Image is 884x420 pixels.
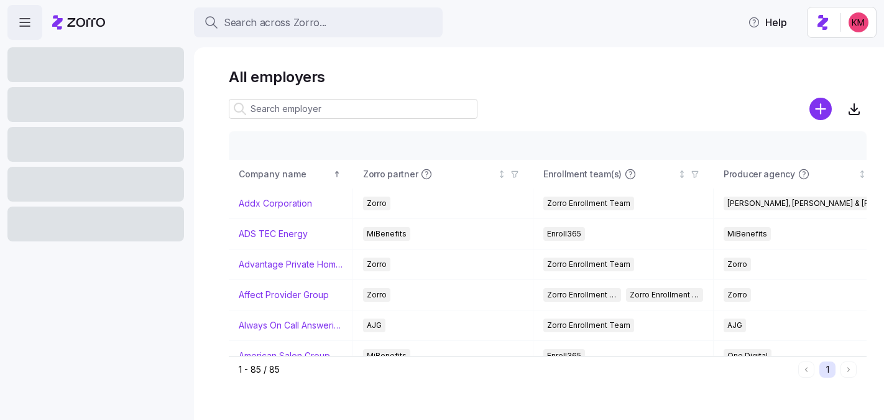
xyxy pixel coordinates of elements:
a: ADS TEC Energy [239,228,308,240]
button: Search across Zorro... [194,7,443,37]
div: 1 - 85 / 85 [239,363,793,376]
span: Zorro Enrollment Team [547,288,617,302]
span: Zorro [367,288,387,302]
span: MiBenefits [367,227,407,241]
span: AJG [727,319,742,332]
span: Enrollment team(s) [543,168,622,180]
div: Sorted ascending [333,170,341,179]
a: Advantage Private Home Care [239,258,343,271]
span: Zorro [367,197,387,210]
th: Zorro partnerNot sorted [353,160,533,189]
span: Zorro partner [363,168,418,180]
th: Enrollment team(s)Not sorted [533,160,714,189]
span: Zorro [727,258,747,271]
th: Company nameSorted ascending [229,160,353,189]
a: Always On Call Answering Service [239,319,343,332]
span: Zorro [727,288,747,302]
button: Previous page [798,362,814,378]
span: One Digital [727,349,768,363]
div: Company name [239,167,331,181]
span: Enroll365 [547,227,581,241]
a: Affect Provider Group [239,289,329,301]
span: AJG [367,319,382,332]
span: Zorro Enrollment Team [547,319,630,332]
h1: All employers [229,67,867,86]
span: Producer agency [724,168,795,180]
input: Search employer [229,99,477,119]
svg: add icon [809,98,832,120]
span: Enroll365 [547,349,581,363]
div: Not sorted [497,170,506,179]
span: MiBenefits [367,349,407,363]
div: Not sorted [858,170,867,179]
a: American Salon Group [239,350,330,362]
span: Search across Zorro... [224,15,326,30]
div: Not sorted [678,170,686,179]
span: Zorro Enrollment Experts [630,288,700,302]
span: Zorro [367,258,387,271]
a: Addx Corporation [239,197,312,210]
span: MiBenefits [727,227,767,241]
span: Zorro Enrollment Team [547,258,630,271]
span: Zorro Enrollment Team [547,197,630,210]
img: 8fbd33f679504da1795a6676107ffb9e [849,12,868,32]
button: Next page [840,362,857,378]
button: 1 [819,362,836,378]
button: Help [738,10,797,35]
span: Help [748,15,787,30]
